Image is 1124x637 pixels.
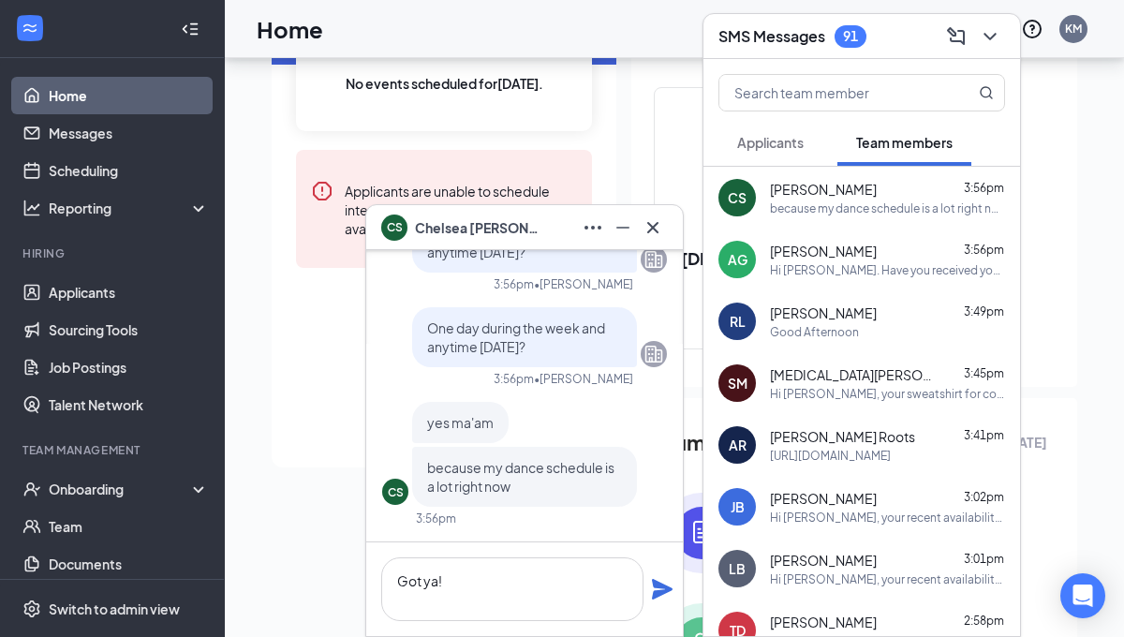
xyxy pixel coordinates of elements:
div: Hi [PERSON_NAME], your sweatshirt for completing the survey is in the office with your name on it! [770,386,1005,402]
a: Documents [49,545,209,583]
div: Hi [PERSON_NAME], your recent availability change has been denied. You must be able to close [DAT... [770,510,1005,526]
button: Ellipses [578,213,608,243]
button: Minimize [608,213,638,243]
span: Team members [856,134,953,151]
span: 3:56pm [964,243,1004,257]
div: RL [730,312,746,331]
span: [PERSON_NAME] [770,551,877,570]
div: Hi [PERSON_NAME], your recent availability has been denied. You must be able to close either [DAT... [770,571,1005,587]
span: 3:56pm [964,181,1004,195]
svg: MagnifyingGlass [979,85,994,100]
svg: Minimize [612,216,634,239]
svg: Plane [651,578,673,600]
a: Applicants [49,274,209,311]
span: • [PERSON_NAME] [534,371,633,387]
span: • [PERSON_NAME] [534,276,633,292]
span: yes ma'am [427,414,494,431]
h3: SMS Messages [718,26,825,47]
a: Home [49,77,209,114]
div: [URL][DOMAIN_NAME] [770,448,891,464]
div: JB [731,497,745,516]
div: Open Intercom Messenger [1060,573,1105,618]
div: 3:56pm [416,511,456,526]
svg: UserCheck [22,480,41,498]
a: Sourcing Tools [49,311,209,348]
div: AG [728,250,747,269]
span: [MEDICAL_DATA][PERSON_NAME] [770,365,939,384]
div: KM [1065,21,1082,37]
span: 3:02pm [964,490,1004,504]
button: Cross [638,213,668,243]
div: Hi [PERSON_NAME]. Have you received your full correct uniform or are you still wearing the one yo... [770,262,1005,278]
span: [PERSON_NAME] [770,489,877,508]
div: because my dance schedule is a lot right now [770,200,1005,216]
span: Chelsea [PERSON_NAME] [415,217,546,238]
a: Messages [49,114,209,152]
svg: WorkstreamLogo [21,19,39,37]
span: [PERSON_NAME] Roots [770,427,915,446]
span: [PERSON_NAME] [770,242,877,260]
div: 3:56pm [494,371,534,387]
div: Good Afternoon [770,324,859,340]
svg: Company [643,248,665,271]
div: Applicants are unable to schedule interviews until you set up your availability. [345,180,577,238]
a: Talent Network [49,386,209,423]
div: Onboarding [49,480,193,498]
a: Job Postings [49,348,209,386]
svg: QuestionInfo [1021,18,1043,40]
svg: Collapse [181,20,200,38]
div: 91 [843,28,858,44]
button: ChevronDown [975,22,1005,52]
svg: Ellipses [582,216,604,239]
span: No events scheduled for [DATE] . [346,73,543,94]
svg: ChevronDown [979,25,1001,48]
span: 3:49pm [964,304,1004,318]
span: 3:45pm [964,366,1004,380]
textarea: Got ya! [381,557,643,621]
svg: ComposeMessage [945,25,968,48]
span: 3:01pm [964,552,1004,566]
div: LB [729,559,746,578]
svg: Error [311,180,333,202]
div: Switch to admin view [49,600,180,618]
a: Scheduling [49,152,209,189]
span: One day during the week and anytime [DATE]? [427,319,605,355]
img: icon [661,493,742,573]
span: 2:58pm [964,614,1004,628]
div: SM [728,374,747,393]
svg: Analysis [22,199,41,217]
svg: Cross [642,216,664,239]
span: [PERSON_NAME] [770,304,877,322]
div: Hiring [22,245,205,261]
div: Team Management [22,442,205,458]
h1: Home [257,13,323,45]
div: Reporting [49,199,210,217]
div: CS [728,188,747,207]
span: Applicants [737,134,804,151]
input: Search team member [719,75,941,111]
svg: Company [643,343,665,365]
svg: Settings [22,600,41,618]
span: [PERSON_NAME] [770,613,877,631]
div: 3:56pm [494,276,534,292]
div: CS [388,484,404,500]
span: 3:41pm [964,428,1004,442]
span: [PERSON_NAME] [770,180,877,199]
div: AR [729,436,747,454]
button: ComposeMessage [941,22,971,52]
span: because my dance schedule is a lot right now [427,459,614,495]
a: Team [49,508,209,545]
